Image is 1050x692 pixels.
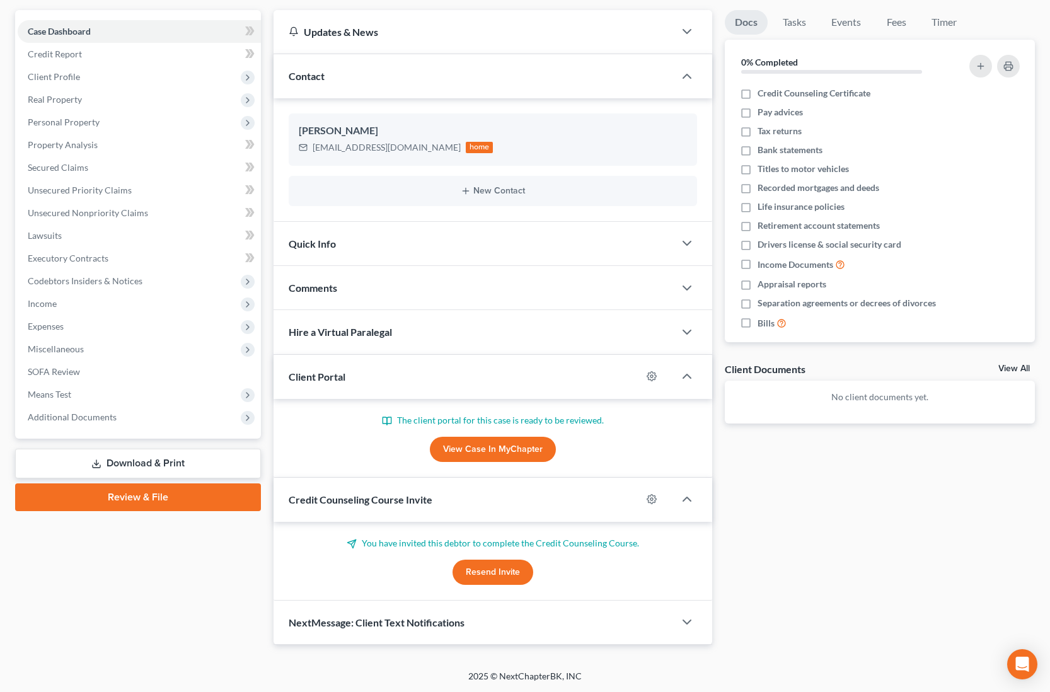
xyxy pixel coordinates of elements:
[876,10,916,35] a: Fees
[735,391,1025,403] p: No client documents yet.
[758,278,826,291] span: Appraisal reports
[28,230,62,241] span: Lawsuits
[28,162,88,173] span: Secured Claims
[28,26,91,37] span: Case Dashboard
[466,142,493,153] div: home
[289,371,345,383] span: Client Portal
[28,389,71,400] span: Means Test
[18,20,261,43] a: Case Dashboard
[725,362,805,376] div: Client Documents
[773,10,816,35] a: Tasks
[289,70,325,82] span: Contact
[758,87,870,100] span: Credit Counseling Certificate
[289,414,698,427] p: The client portal for this case is ready to be reviewed.
[758,163,849,175] span: Titles to motor vehicles
[758,125,802,137] span: Tax returns
[28,298,57,309] span: Income
[28,185,132,195] span: Unsecured Priority Claims
[1007,649,1037,679] div: Open Intercom Messenger
[430,437,556,462] a: View Case in MyChapter
[18,224,261,247] a: Lawsuits
[28,275,142,286] span: Codebtors Insiders & Notices
[821,10,871,35] a: Events
[758,219,880,232] span: Retirement account statements
[28,49,82,59] span: Credit Report
[725,10,768,35] a: Docs
[758,297,936,309] span: Separation agreements or decrees of divorces
[28,207,148,218] span: Unsecured Nonpriority Claims
[998,364,1030,373] a: View All
[758,182,879,194] span: Recorded mortgages and deeds
[741,57,798,67] strong: 0% Completed
[758,258,833,271] span: Income Documents
[758,200,845,213] span: Life insurance policies
[28,321,64,332] span: Expenses
[15,449,261,478] a: Download & Print
[289,238,336,250] span: Quick Info
[313,141,461,154] div: [EMAIL_ADDRESS][DOMAIN_NAME]
[758,106,803,118] span: Pay advices
[299,186,688,196] button: New Contact
[28,94,82,105] span: Real Property
[18,202,261,224] a: Unsecured Nonpriority Claims
[18,43,261,66] a: Credit Report
[18,360,261,383] a: SOFA Review
[28,366,80,377] span: SOFA Review
[18,247,261,270] a: Executory Contracts
[18,134,261,156] a: Property Analysis
[28,412,117,422] span: Additional Documents
[28,343,84,354] span: Miscellaneous
[758,144,822,156] span: Bank statements
[289,326,392,338] span: Hire a Virtual Paralegal
[28,253,108,263] span: Executory Contracts
[758,317,775,330] span: Bills
[921,10,967,35] a: Timer
[18,156,261,179] a: Secured Claims
[758,238,901,251] span: Drivers license & social security card
[289,616,464,628] span: NextMessage: Client Text Notifications
[299,124,688,139] div: [PERSON_NAME]
[28,117,100,127] span: Personal Property
[18,179,261,202] a: Unsecured Priority Claims
[28,139,98,150] span: Property Analysis
[289,493,432,505] span: Credit Counseling Course Invite
[453,560,533,585] button: Resend Invite
[289,25,660,38] div: Updates & News
[28,71,80,82] span: Client Profile
[15,483,261,511] a: Review & File
[289,537,698,550] p: You have invited this debtor to complete the Credit Counseling Course.
[289,282,337,294] span: Comments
